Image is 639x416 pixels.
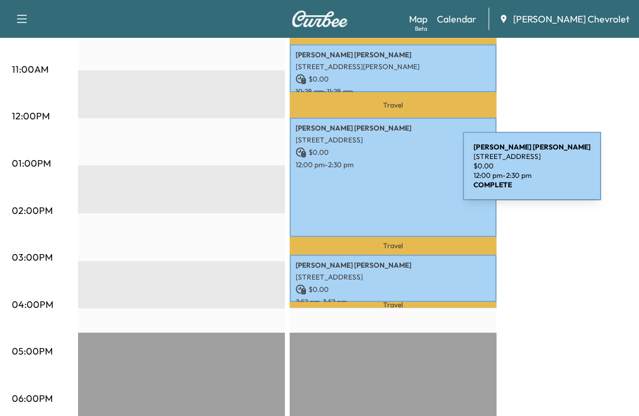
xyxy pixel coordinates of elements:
[513,12,630,26] span: [PERSON_NAME] Chevrolet
[12,344,53,358] p: 05:00PM
[296,50,491,60] p: [PERSON_NAME] [PERSON_NAME]
[296,261,491,270] p: [PERSON_NAME] [PERSON_NAME]
[296,74,491,84] p: $ 0.00
[290,237,497,255] p: Travel
[12,391,53,405] p: 06:00PM
[12,156,51,170] p: 01:00PM
[296,284,491,295] p: $ 0.00
[290,92,497,118] p: Travel
[12,297,53,311] p: 04:00PM
[290,302,497,307] p: Travel
[473,152,591,161] p: [STREET_ADDRESS]
[291,11,348,27] img: Curbee Logo
[296,160,491,170] p: 12:00 pm - 2:30 pm
[473,180,512,189] b: COMPLETE
[296,272,491,282] p: [STREET_ADDRESS]
[473,171,591,180] p: 12:00 pm - 2:30 pm
[415,24,427,33] div: Beta
[296,135,491,145] p: [STREET_ADDRESS]
[296,147,491,158] p: $ 0.00
[409,12,427,26] a: MapBeta
[473,142,591,151] b: [PERSON_NAME] [PERSON_NAME]
[12,109,50,123] p: 12:00PM
[296,297,491,307] p: 2:52 pm - 3:52 pm
[437,12,476,26] a: Calendar
[296,87,491,96] p: 10:28 am - 11:28 am
[12,203,53,217] p: 02:00PM
[12,62,48,76] p: 11:00AM
[12,250,53,264] p: 03:00PM
[473,161,591,171] p: $ 0.00
[296,123,491,133] p: [PERSON_NAME] [PERSON_NAME]
[296,62,491,71] p: [STREET_ADDRESS][PERSON_NAME]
